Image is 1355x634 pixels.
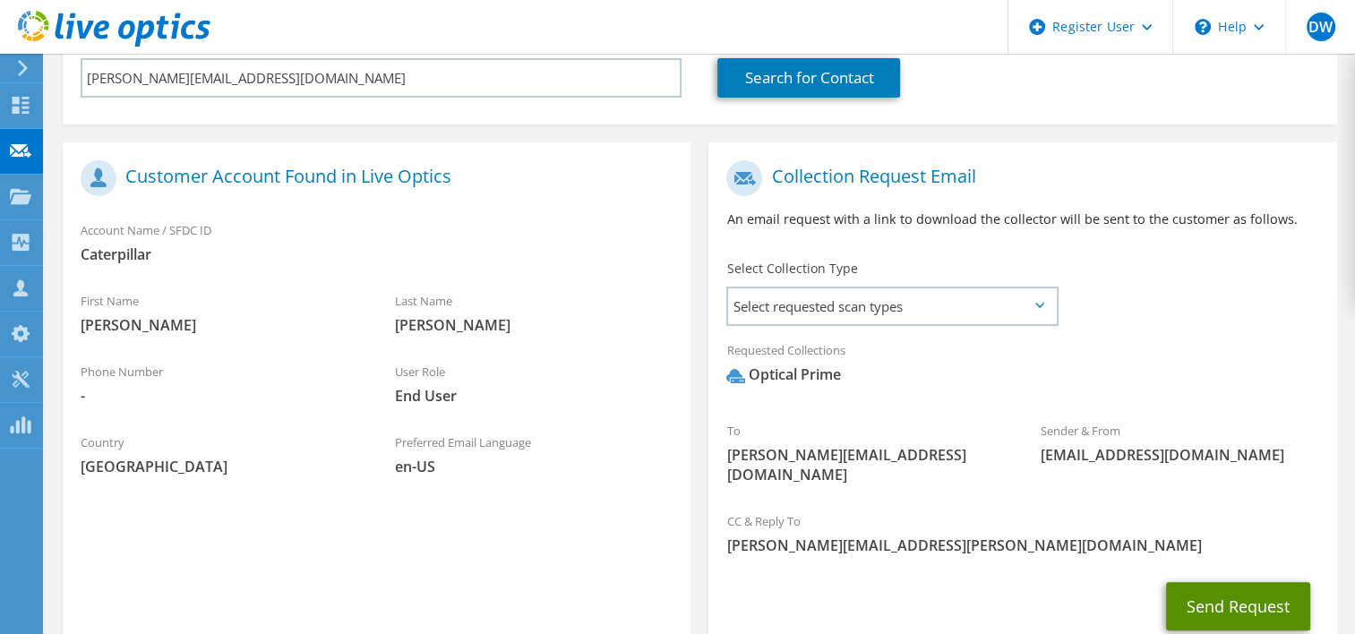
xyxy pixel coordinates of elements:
[728,288,1055,324] span: Select requested scan types
[377,282,691,344] div: Last Name
[708,412,1023,493] div: To
[81,457,359,476] span: [GEOGRAPHIC_DATA]
[395,457,673,476] span: en-US
[63,353,377,415] div: Phone Number
[395,386,673,406] span: End User
[1166,582,1310,630] button: Send Request
[63,211,690,273] div: Account Name / SFDC ID
[81,315,359,335] span: [PERSON_NAME]
[63,282,377,344] div: First Name
[708,502,1336,564] div: CC & Reply To
[377,424,691,485] div: Preferred Email Language
[81,160,664,196] h1: Customer Account Found in Live Optics
[726,210,1318,229] p: An email request with a link to download the collector will be sent to the customer as follows.
[377,353,691,415] div: User Role
[726,364,840,385] div: Optical Prime
[395,315,673,335] span: [PERSON_NAME]
[1023,412,1337,474] div: Sender & From
[717,58,900,98] a: Search for Contact
[708,331,1336,403] div: Requested Collections
[81,244,673,264] span: Caterpillar
[81,386,359,406] span: -
[1041,445,1319,465] span: [EMAIL_ADDRESS][DOMAIN_NAME]
[726,160,1309,196] h1: Collection Request Email
[63,424,377,485] div: Country
[726,535,1318,555] span: [PERSON_NAME][EMAIL_ADDRESS][PERSON_NAME][DOMAIN_NAME]
[1195,19,1211,35] svg: \n
[1307,13,1335,41] span: DW
[726,445,1005,484] span: [PERSON_NAME][EMAIL_ADDRESS][DOMAIN_NAME]
[726,260,857,278] label: Select Collection Type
